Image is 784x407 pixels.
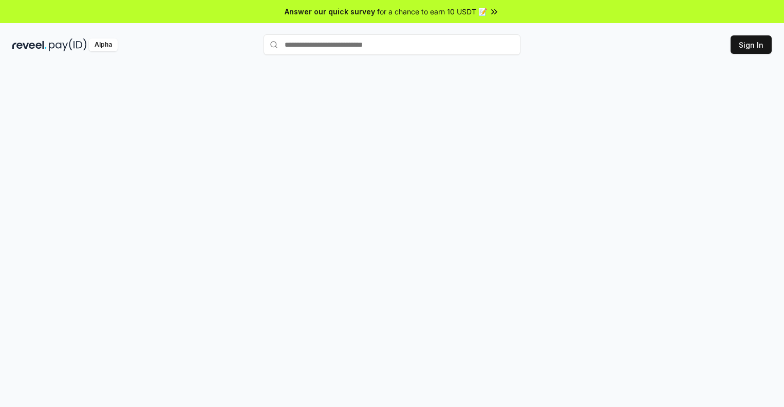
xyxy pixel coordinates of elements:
[285,6,375,17] span: Answer our quick survey
[49,38,87,51] img: pay_id
[731,35,772,54] button: Sign In
[12,38,47,51] img: reveel_dark
[377,6,487,17] span: for a chance to earn 10 USDT 📝
[89,38,118,51] div: Alpha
